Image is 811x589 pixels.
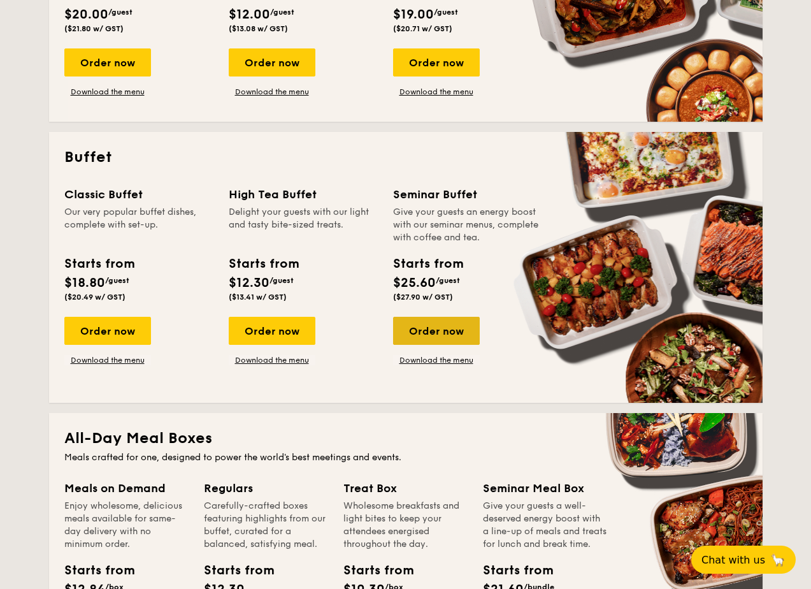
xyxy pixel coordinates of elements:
div: Starts from [343,561,401,580]
span: 🦙 [770,553,786,567]
div: Starts from [64,561,122,580]
div: Seminar Buffet [393,185,542,203]
div: Order now [229,317,315,345]
span: ($13.08 w/ GST) [229,24,288,33]
span: $25.60 [393,275,436,291]
span: /guest [105,276,129,285]
span: Chat with us [701,554,765,566]
div: Delight your guests with our light and tasty bite-sized treats. [229,206,378,244]
div: Our very popular buffet dishes, complete with set-up. [64,206,213,244]
button: Chat with us🦙 [691,546,796,574]
div: Order now [393,317,480,345]
div: Wholesome breakfasts and light bites to keep your attendees energised throughout the day. [343,500,468,551]
div: Meals on Demand [64,479,189,497]
h2: Buffet [64,147,747,168]
a: Download the menu [64,355,151,365]
div: Starts from [483,561,540,580]
div: Treat Box [343,479,468,497]
span: ($20.71 w/ GST) [393,24,452,33]
span: ($20.49 w/ GST) [64,293,126,302]
a: Download the menu [393,87,480,97]
h2: All-Day Meal Boxes [64,428,747,449]
span: /guest [436,276,460,285]
div: Give your guests a well-deserved energy boost with a line-up of meals and treats for lunch and br... [483,500,607,551]
div: Seminar Meal Box [483,479,607,497]
div: Meals crafted for one, designed to power the world's best meetings and events. [64,451,747,464]
div: Classic Buffet [64,185,213,203]
span: $19.00 [393,7,434,22]
a: Download the menu [229,87,315,97]
span: $12.00 [229,7,270,22]
span: ($21.80 w/ GST) [64,24,124,33]
div: Starts from [204,561,261,580]
div: High Tea Buffet [229,185,378,203]
span: /guest [269,276,294,285]
span: ($27.90 w/ GST) [393,293,453,302]
div: Regulars [204,479,328,497]
div: Order now [64,317,151,345]
div: Order now [229,48,315,76]
div: Starts from [393,254,463,273]
a: Download the menu [229,355,315,365]
div: Give your guests an energy boost with our seminar menus, complete with coffee and tea. [393,206,542,244]
span: $12.30 [229,275,269,291]
span: ($13.41 w/ GST) [229,293,287,302]
div: Starts from [64,254,134,273]
div: Order now [64,48,151,76]
span: /guest [270,8,294,17]
div: Starts from [229,254,298,273]
span: $18.80 [64,275,105,291]
div: Carefully-crafted boxes featuring highlights from our buffet, curated for a balanced, satisfying ... [204,500,328,551]
div: Order now [393,48,480,76]
a: Download the menu [64,87,151,97]
span: /guest [108,8,133,17]
div: Enjoy wholesome, delicious meals available for same-day delivery with no minimum order. [64,500,189,551]
a: Download the menu [393,355,480,365]
span: /guest [434,8,458,17]
span: $20.00 [64,7,108,22]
